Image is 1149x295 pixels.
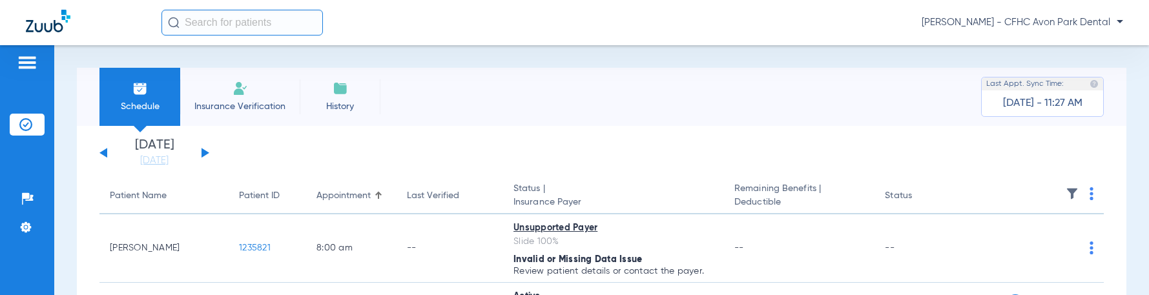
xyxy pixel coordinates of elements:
[239,189,280,203] div: Patient ID
[875,178,962,214] th: Status
[734,196,864,209] span: Deductible
[190,100,290,113] span: Insurance Verification
[513,196,714,209] span: Insurance Payer
[110,189,218,203] div: Patient Name
[110,189,167,203] div: Patient Name
[239,189,296,203] div: Patient ID
[1084,233,1149,295] iframe: Chat Widget
[1066,187,1079,200] img: filter.svg
[309,100,371,113] span: History
[333,81,348,96] img: History
[316,189,371,203] div: Appointment
[99,214,229,283] td: [PERSON_NAME]
[922,16,1123,29] span: [PERSON_NAME] - CFHC Avon Park Dental
[306,214,397,283] td: 8:00 AM
[513,235,714,249] div: Slide 100%
[26,10,70,32] img: Zuub Logo
[316,189,386,203] div: Appointment
[109,100,171,113] span: Schedule
[17,55,37,70] img: hamburger-icon
[1003,97,1082,110] span: [DATE] - 11:27 AM
[168,17,180,28] img: Search Icon
[513,221,714,235] div: Unsupported Payer
[407,189,493,203] div: Last Verified
[233,81,248,96] img: Manual Insurance Verification
[503,178,724,214] th: Status |
[239,243,271,252] span: 1235821
[1090,187,1093,200] img: group-dot-blue.svg
[986,77,1064,90] span: Last Appt. Sync Time:
[116,139,193,167] li: [DATE]
[161,10,323,36] input: Search for patients
[513,255,642,264] span: Invalid or Missing Data Issue
[1090,79,1099,88] img: last sync help info
[724,178,875,214] th: Remaining Benefits |
[116,154,193,167] a: [DATE]
[397,214,503,283] td: --
[132,81,148,96] img: Schedule
[407,189,459,203] div: Last Verified
[875,214,962,283] td: --
[513,267,714,276] p: Review patient details or contact the payer.
[734,243,744,252] span: --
